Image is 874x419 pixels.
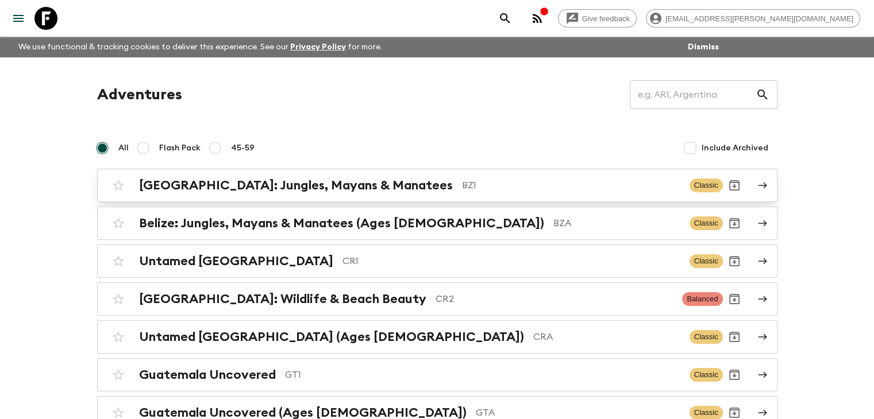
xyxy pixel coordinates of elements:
span: Classic [690,216,723,230]
span: Classic [690,330,723,344]
p: GT1 [285,368,680,382]
button: Archive [723,212,746,235]
h2: [GEOGRAPHIC_DATA]: Jungles, Mayans & Manatees [139,178,453,193]
button: Archive [723,325,746,348]
span: Include Archived [702,142,768,154]
a: Belize: Jungles, Mayans & Manatees (Ages [DEMOGRAPHIC_DATA])BZAClassicArchive [97,207,777,240]
h2: Belize: Jungles, Mayans & Manatees (Ages [DEMOGRAPHIC_DATA]) [139,216,544,231]
span: Classic [690,254,723,268]
button: search adventures [494,7,517,30]
span: [EMAIL_ADDRESS][PERSON_NAME][DOMAIN_NAME] [659,14,860,23]
span: Classic [690,368,723,382]
h2: Guatemala Uncovered [139,367,276,382]
span: 45-59 [231,142,255,154]
h2: [GEOGRAPHIC_DATA]: Wildlife & Beach Beauty [139,292,426,307]
input: e.g. AR1, Argentina [630,79,756,111]
a: Privacy Policy [290,43,346,51]
a: Untamed [GEOGRAPHIC_DATA] (Ages [DEMOGRAPHIC_DATA])CRAClassicArchive [97,320,777,354]
span: All [118,142,129,154]
button: Dismiss [685,39,722,55]
p: We use functional & tracking cookies to deliver this experience. See our for more. [14,37,387,57]
div: [EMAIL_ADDRESS][PERSON_NAME][DOMAIN_NAME] [646,9,860,28]
button: Archive [723,288,746,311]
span: Classic [690,179,723,192]
span: Give feedback [576,14,636,23]
a: Untamed [GEOGRAPHIC_DATA]CR1ClassicArchive [97,245,777,278]
button: Archive [723,363,746,386]
h2: Untamed [GEOGRAPHIC_DATA] [139,254,333,269]
span: Balanced [682,292,722,306]
h1: Adventures [97,83,182,106]
a: Give feedback [558,9,637,28]
h2: Untamed [GEOGRAPHIC_DATA] (Ages [DEMOGRAPHIC_DATA]) [139,329,524,344]
p: CR2 [436,292,673,306]
button: Archive [723,250,746,273]
a: [GEOGRAPHIC_DATA]: Jungles, Mayans & ManateesBZ1ClassicArchive [97,169,777,202]
button: menu [7,7,30,30]
span: Flash Pack [159,142,201,154]
button: Archive [723,174,746,197]
a: [GEOGRAPHIC_DATA]: Wildlife & Beach BeautyCR2BalancedArchive [97,282,777,316]
p: BZ1 [462,179,680,192]
p: CR1 [342,254,680,268]
p: BZA [553,216,680,230]
p: CRA [533,330,680,344]
a: Guatemala UncoveredGT1ClassicArchive [97,358,777,391]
